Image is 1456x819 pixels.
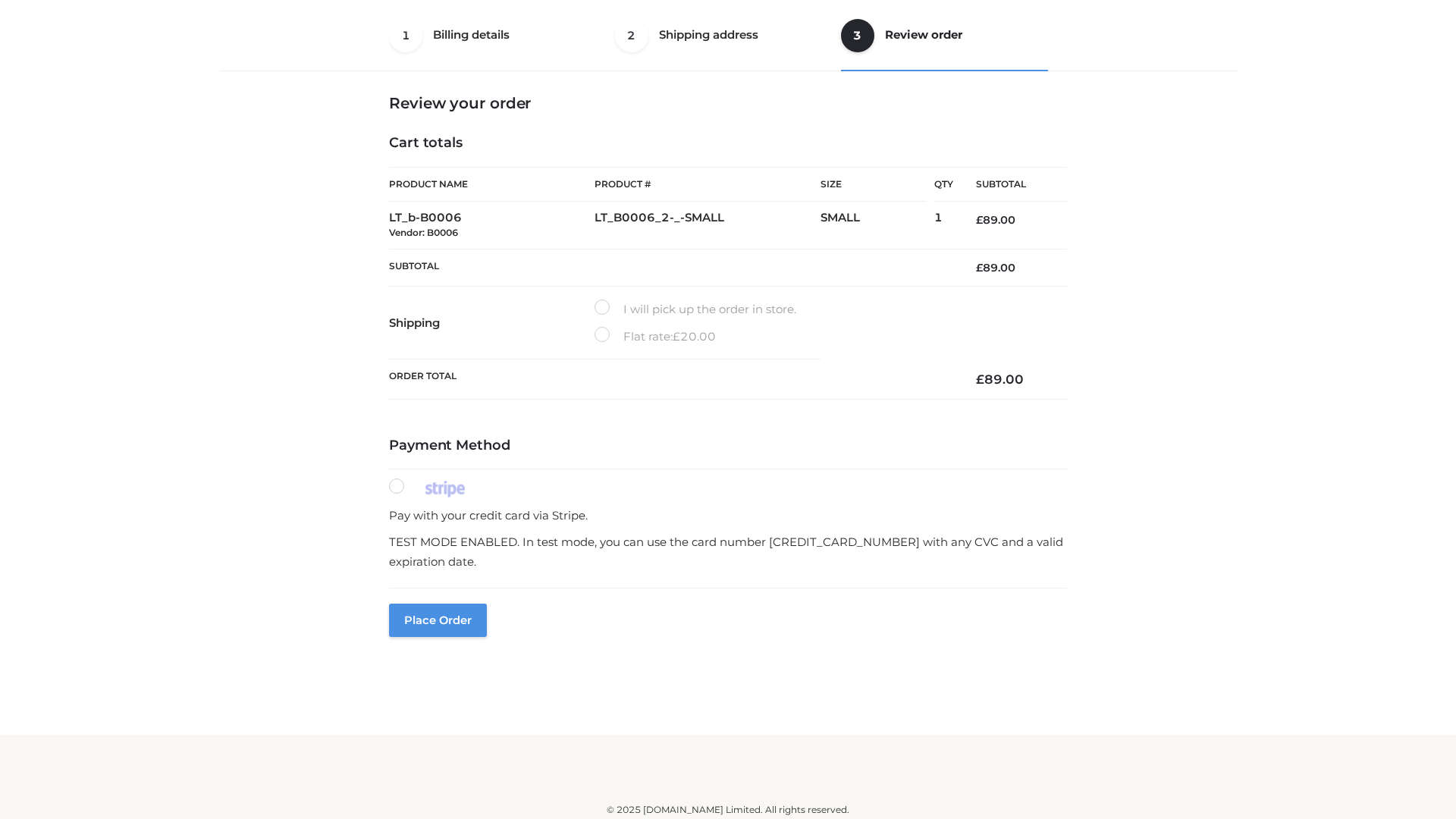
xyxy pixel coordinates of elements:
th: Subtotal [389,249,953,286]
small: Vendor: B0006 [389,227,458,238]
label: I will pick up the order in store. [595,300,796,319]
div: © 2025 [DOMAIN_NAME] Limited. All rights reserved. [225,802,1231,817]
span: £ [976,372,984,387]
th: Order Total [389,359,953,400]
td: LT_B0006_2-_-SMALL [595,202,821,249]
p: TEST MODE ENABLED. In test mode, you can use the card number [CREDIT_CARD_NUMBER] with any CVC an... [389,532,1067,571]
th: Shipping [389,287,595,359]
bdi: 20.00 [673,329,716,344]
th: Size [821,168,927,202]
th: Subtotal [953,168,1067,202]
span: £ [976,261,983,275]
span: £ [673,329,680,344]
h3: Review your order [389,94,1067,112]
span: £ [976,213,983,227]
th: Qty [934,167,953,202]
td: LT_b-B0006 [389,202,595,249]
th: Product # [595,167,821,202]
td: SMALL [821,202,934,249]
td: 1 [934,202,953,249]
bdi: 89.00 [976,213,1015,227]
button: Place order [389,604,487,637]
bdi: 89.00 [976,261,1015,275]
bdi: 89.00 [976,372,1024,387]
h4: Payment Method [389,438,1067,454]
label: Flat rate: [595,327,716,347]
p: Pay with your credit card via Stripe. [389,506,1067,526]
h4: Cart totals [389,135,1067,152]
th: Product Name [389,167,595,202]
